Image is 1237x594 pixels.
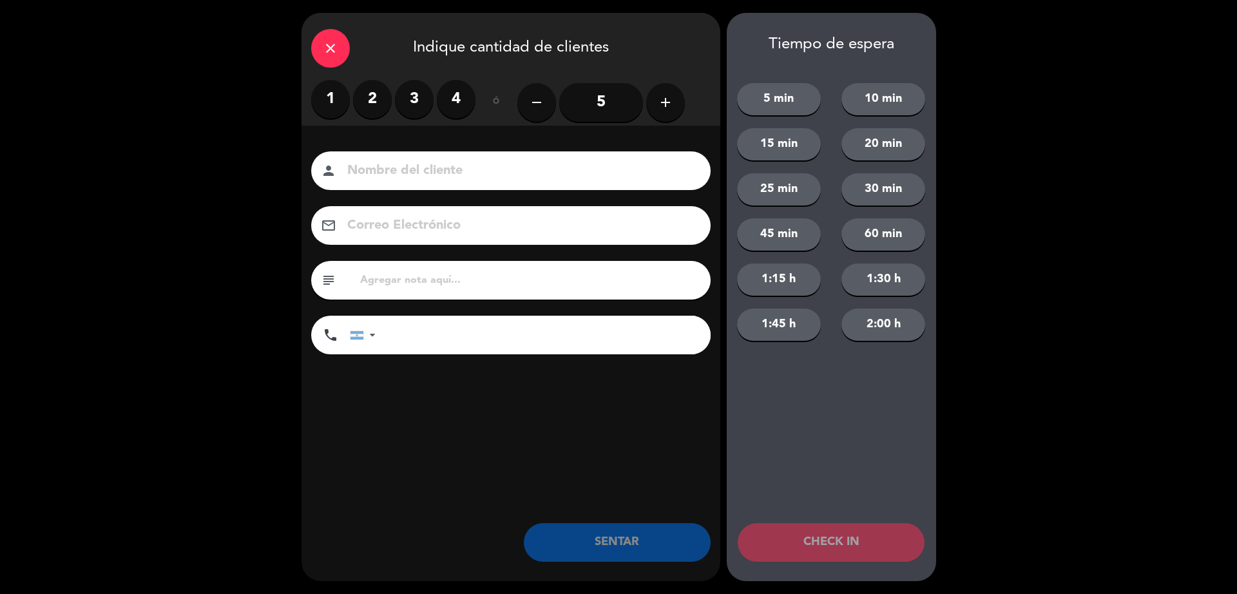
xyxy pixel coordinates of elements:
input: Agregar nota aquí... [359,271,701,289]
button: 1:30 h [841,263,925,296]
button: 25 min [737,173,821,206]
div: Indique cantidad de clientes [302,13,720,80]
button: SENTAR [524,523,711,562]
button: 45 min [737,218,821,251]
button: 15 min [737,128,821,160]
i: subject [321,273,336,288]
i: person [321,163,336,178]
i: email [321,218,336,233]
input: Nombre del cliente [346,160,694,182]
button: 5 min [737,83,821,115]
label: 3 [395,80,434,119]
div: ó [475,80,517,125]
button: CHECK IN [738,523,925,562]
label: 1 [311,80,350,119]
button: 20 min [841,128,925,160]
label: 4 [437,80,475,119]
button: 10 min [841,83,925,115]
button: 30 min [841,173,925,206]
i: phone [323,327,338,343]
i: add [658,95,673,110]
i: close [323,41,338,56]
div: Argentina: +54 [350,316,380,354]
button: 60 min [841,218,925,251]
div: Tiempo de espera [727,35,936,54]
button: 1:45 h [737,309,821,341]
label: 2 [353,80,392,119]
i: remove [529,95,544,110]
button: add [646,83,685,122]
button: 2:00 h [841,309,925,341]
button: 1:15 h [737,263,821,296]
button: remove [517,83,556,122]
input: Correo Electrónico [346,215,694,237]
